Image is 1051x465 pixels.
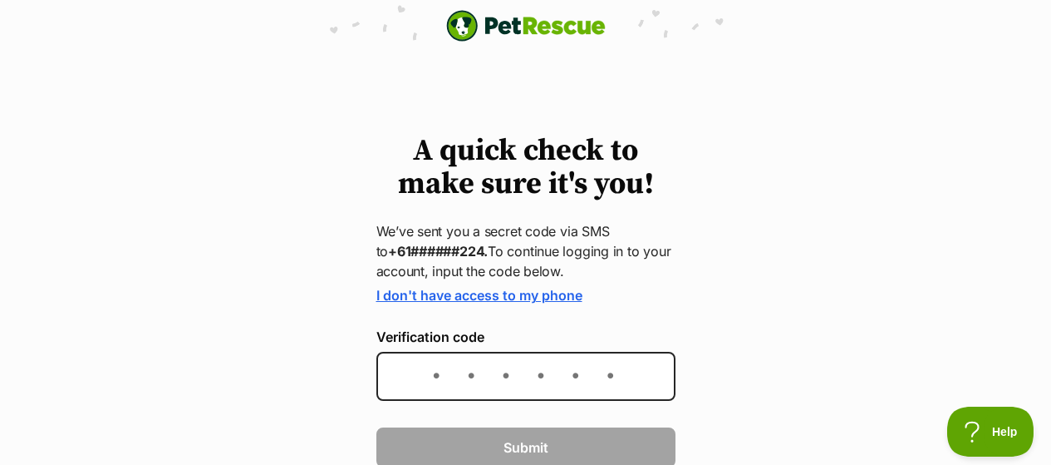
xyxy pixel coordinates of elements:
[376,221,675,281] p: We’ve sent you a secret code via SMS to To continue logging in to your account, input the code be...
[376,287,582,304] a: I don't have access to my phone
[376,352,675,401] input: Enter the 6-digit verification code sent to your device
[503,438,548,458] span: Submit
[446,10,606,42] img: logo-e224e6f780fb5917bec1dbf3a21bbac754714ae5b6737aabdf751b685950b380.svg
[388,243,488,260] strong: +61######224.
[376,329,675,344] label: Verification code
[376,135,675,201] h1: A quick check to make sure it's you!
[947,407,1034,457] iframe: Help Scout Beacon - Open
[446,10,606,42] a: PetRescue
